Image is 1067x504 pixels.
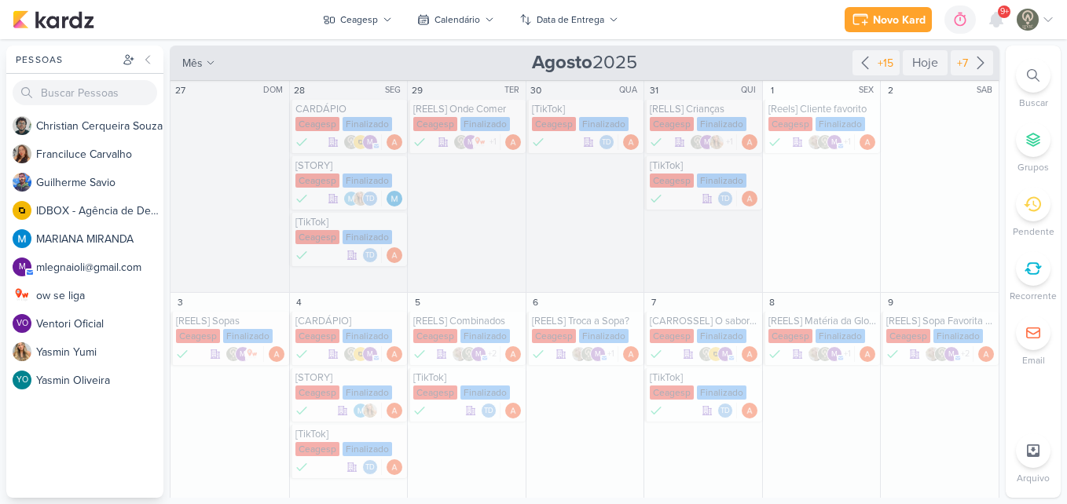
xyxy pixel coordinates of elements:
img: Sarah Violante [452,346,467,362]
p: m [240,351,246,359]
div: 3 [172,294,188,310]
div: Done [295,346,308,362]
div: Responsável: Amanda ARAUJO [387,459,402,475]
div: Responsável: Amanda ARAUJO [387,346,402,362]
div: 28 [291,82,307,98]
div: Colaboradores: Thais de carvalho [481,403,500,418]
div: V e n t o r i O f i c i a l [36,316,163,332]
div: [TikTok] [413,371,522,384]
div: Ceagesp [650,385,694,400]
div: 29 [409,82,425,98]
img: Amanda ARAUJO [742,403,757,418]
div: SEG [385,84,405,97]
div: 7 [646,294,662,310]
p: Grupos [1017,160,1049,174]
div: Colaboradores: Sarah Violante, Leviê Agência de Marketing Digital, mlegnaioli@gmail.com, Yasmin Yumi [808,134,855,150]
div: Finalizado [343,230,392,244]
div: Done [768,134,781,150]
div: Colaboradores: Sarah Violante, Leviê Agência de Marketing Digital, mlegnaioli@gmail.com, Yasmin Y... [925,346,973,362]
div: mlegnaioli@gmail.com [471,346,486,362]
div: Finalizado [460,385,510,400]
div: Finalizado [343,173,392,188]
div: Colaboradores: Sarah Violante, Leviê Agência de Marketing Digital, mlegnaioli@gmail.com, Yasmin Y... [452,346,500,362]
div: mlegnaioli@gmail.com [590,346,606,362]
img: MARIANA MIRANDA [353,403,368,418]
div: Responsável: Amanda ARAUJO [978,346,994,362]
img: MARIANA MIRANDA [13,229,31,248]
div: Done [650,403,662,418]
img: Amanda ARAUJO [978,346,994,362]
div: Ceagesp [650,173,694,188]
img: Leviê Agência de Marketing Digital [1017,9,1039,31]
p: Email [1022,353,1045,367]
img: Amanda ARAUJO [742,346,757,362]
div: Finalizado [579,117,629,131]
img: Amanda ARAUJO [269,346,284,362]
div: mlegnaioli@gmail.com [362,134,378,150]
div: Done [413,403,426,418]
p: Td [365,195,375,203]
div: [REELS] Onde Comer [413,103,522,115]
div: [REELS] Troca a Sopa? [532,315,641,327]
div: Responsável: Amanda ARAUJO [505,346,521,362]
img: Guilherme Savio [13,173,31,192]
div: I D B O X - A g ê n c i a d e D e s i g n [36,203,163,219]
div: G u i l h e r m e S a v i o [36,174,163,191]
div: Done [413,346,426,362]
p: m [19,263,26,272]
div: mlegnaioli@gmail.com [463,134,478,150]
img: Amanda ARAUJO [623,346,639,362]
img: Leviê Agência de Marketing Digital [817,134,833,150]
p: Recorrente [1010,289,1057,303]
img: Leviê Agência de Marketing Digital [225,346,241,362]
span: +2 [959,348,970,360]
img: IDBOX - Agência de Design [353,134,368,150]
div: Done [886,346,899,362]
img: Amanda ARAUJO [387,346,402,362]
div: Colaboradores: Thais de carvalho [717,403,737,418]
div: Finalizado [579,329,629,343]
div: Ceagesp [532,329,576,343]
div: Finalizado [343,385,392,400]
div: 8 [764,294,780,310]
span: +1 [842,136,851,148]
img: Amanda ARAUJO [623,134,639,150]
div: [RELLS] Crianças [650,103,759,115]
div: Thais de carvalho [717,403,733,418]
img: Leviê Agência de Marketing Digital [698,346,714,362]
div: Responsável: Amanda ARAUJO [387,134,402,150]
div: Y a s m i n Y u m i [36,344,163,360]
div: Pessoas [13,53,119,67]
div: Responsável: Amanda ARAUJO [505,403,521,418]
img: Yasmin Yumi [709,134,724,150]
div: Responsável: Amanda ARAUJO [742,191,757,206]
div: 9 [882,294,898,310]
div: 6 [528,294,544,310]
div: Done [650,346,662,362]
div: Ceagesp [295,230,339,244]
div: Responsável: Amanda ARAUJO [387,403,402,418]
div: Colaboradores: Thais de carvalho [717,191,737,206]
div: Ceagesp [413,385,457,400]
div: Colaboradores: MARIANA MIRANDA, Yasmin Yumi [353,403,382,418]
div: Responsável: Amanda ARAUJO [269,346,284,362]
img: Leviê Agência de Marketing Digital [581,346,596,362]
img: Christian Cerqueira Souza [13,116,31,135]
div: Responsável: Amanda ARAUJO [742,403,757,418]
div: Finalizado [697,117,746,131]
span: 2025 [532,50,637,75]
div: 27 [172,82,188,98]
p: Buscar [1019,96,1048,110]
p: YO [16,376,28,385]
div: 1 [764,82,780,98]
img: Amanda ARAUJO [387,459,402,475]
p: Td [365,252,375,260]
span: +1 [606,348,614,360]
div: [STORY] [295,159,405,172]
div: Colaboradores: Leviê Agência de Marketing Digital, IDBOX - Agência de Design, mlegnaioli@gmail.com [343,346,382,362]
img: Sarah Violante [808,134,823,150]
div: [TikTok] [650,159,759,172]
div: [CARROSSEL] O sabor começa na sobremesa [650,315,759,327]
div: [TikTok] [295,428,405,440]
div: Ceagesp [532,117,576,131]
